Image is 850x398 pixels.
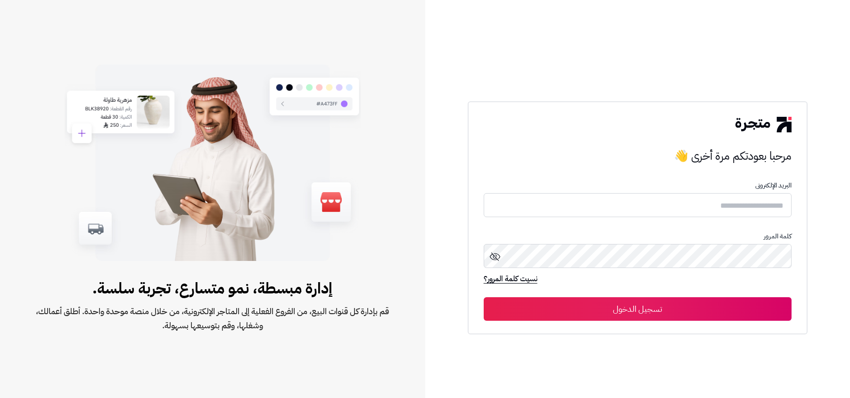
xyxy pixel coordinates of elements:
[484,146,792,165] h3: مرحبا بعودتكم مرة أخرى 👋
[484,233,792,240] p: كلمة المرور
[484,182,792,189] p: البريد الإلكترونى
[30,304,395,333] span: قم بإدارة كل قنوات البيع، من الفروع الفعلية إلى المتاجر الإلكترونية، من خلال منصة موحدة واحدة. أط...
[30,277,395,300] span: إدارة مبسطة، نمو متسارع، تجربة سلسة.
[735,117,791,132] img: logo-2.png
[484,297,792,321] button: تسجيل الدخول
[484,273,537,286] a: نسيت كلمة المرور؟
